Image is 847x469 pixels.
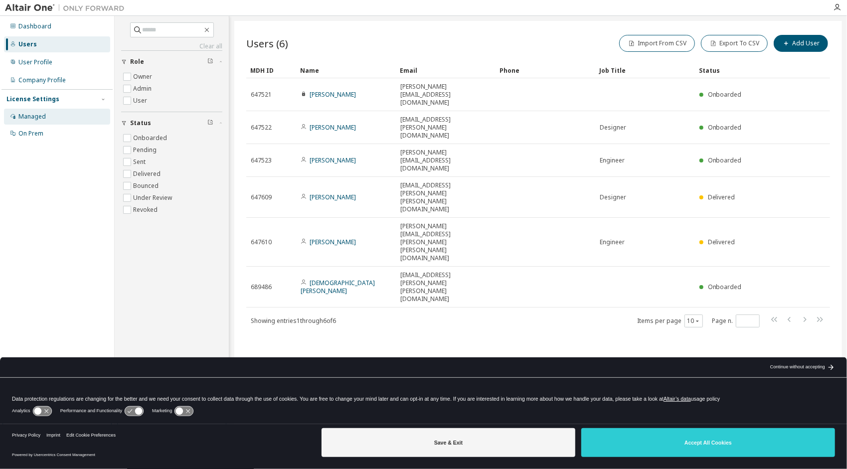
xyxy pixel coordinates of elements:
[133,83,154,95] label: Admin
[18,22,51,30] div: Dashboard
[251,316,336,325] span: Showing entries 1 through 6 of 6
[400,271,491,303] span: [EMAIL_ADDRESS][PERSON_NAME][PERSON_NAME][DOMAIN_NAME]
[121,42,222,50] a: Clear all
[251,91,272,99] span: 647521
[18,76,66,84] div: Company Profile
[18,58,52,66] div: User Profile
[130,119,151,127] span: Status
[687,317,700,325] button: 10
[251,124,272,132] span: 647522
[699,62,778,78] div: Status
[708,238,735,246] span: Delivered
[251,193,272,201] span: 647609
[133,71,154,83] label: Owner
[300,62,392,78] div: Name
[250,62,292,78] div: MDH ID
[599,62,691,78] div: Job Title
[600,156,625,164] span: Engineer
[130,58,144,66] span: Role
[708,283,742,291] span: Onboarded
[121,112,222,134] button: Status
[133,95,149,107] label: User
[712,314,760,327] span: Page n.
[18,130,43,138] div: On Prem
[708,193,735,201] span: Delivered
[18,113,46,121] div: Managed
[637,314,703,327] span: Items per page
[6,95,59,103] div: License Settings
[500,62,591,78] div: Phone
[400,181,491,213] span: [EMAIL_ADDRESS][PERSON_NAME][PERSON_NAME][DOMAIN_NAME]
[310,238,356,246] a: [PERSON_NAME]
[619,35,695,52] button: Import From CSV
[301,279,375,295] a: [DEMOGRAPHIC_DATA][PERSON_NAME]
[133,192,174,204] label: Under Review
[251,156,272,164] span: 647523
[133,168,163,180] label: Delivered
[251,283,272,291] span: 689486
[310,123,356,132] a: [PERSON_NAME]
[600,124,626,132] span: Designer
[708,156,742,164] span: Onboarded
[708,90,742,99] span: Onboarded
[133,204,160,216] label: Revoked
[251,238,272,246] span: 647610
[708,123,742,132] span: Onboarded
[207,119,213,127] span: Clear filter
[310,193,356,201] a: [PERSON_NAME]
[701,35,768,52] button: Export To CSV
[400,116,491,140] span: [EMAIL_ADDRESS][PERSON_NAME][DOMAIN_NAME]
[310,90,356,99] a: [PERSON_NAME]
[400,222,491,262] span: [PERSON_NAME][EMAIL_ADDRESS][PERSON_NAME][PERSON_NAME][DOMAIN_NAME]
[121,51,222,73] button: Role
[310,156,356,164] a: [PERSON_NAME]
[400,149,491,172] span: [PERSON_NAME][EMAIL_ADDRESS][DOMAIN_NAME]
[133,144,159,156] label: Pending
[600,238,625,246] span: Engineer
[133,180,161,192] label: Bounced
[246,36,288,50] span: Users (6)
[400,62,492,78] div: Email
[400,83,491,107] span: [PERSON_NAME][EMAIL_ADDRESS][DOMAIN_NAME]
[18,40,37,48] div: Users
[600,193,626,201] span: Designer
[5,3,130,13] img: Altair One
[774,35,828,52] button: Add User
[133,156,148,168] label: Sent
[133,132,169,144] label: Onboarded
[207,58,213,66] span: Clear filter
